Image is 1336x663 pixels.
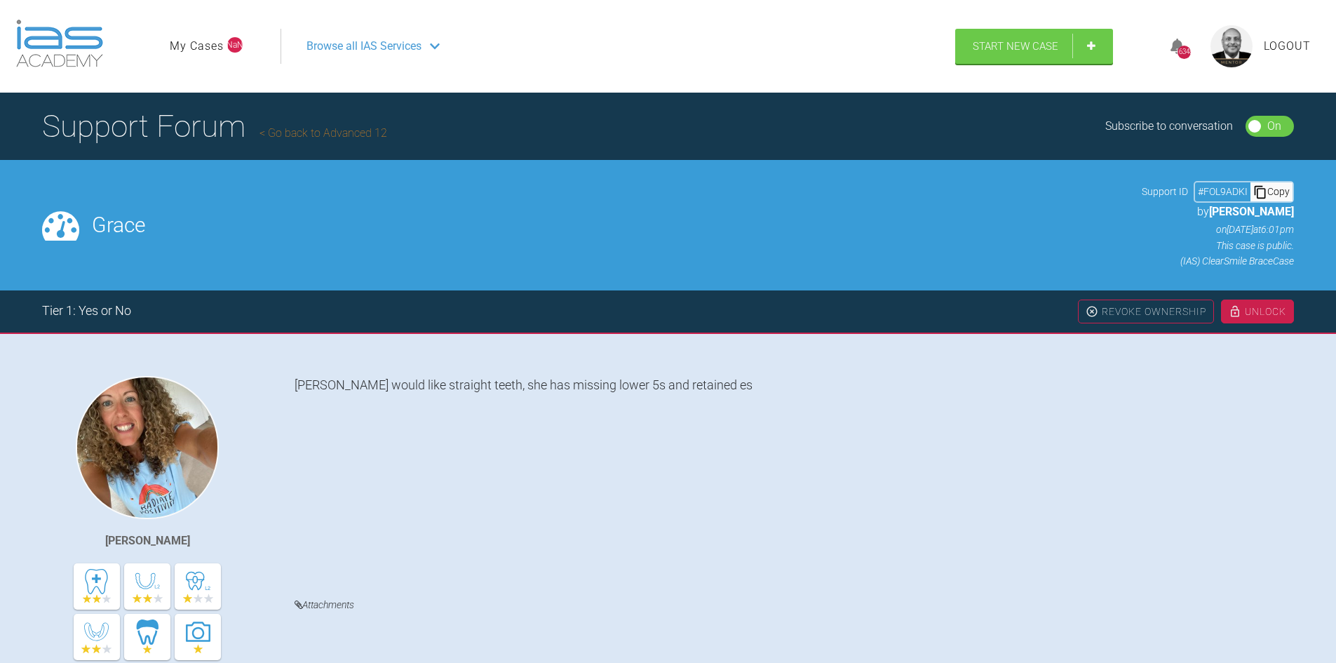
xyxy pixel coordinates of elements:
a: Logout [1264,37,1311,55]
span: [PERSON_NAME] [1209,205,1294,218]
div: Subscribe to conversation [1105,117,1233,135]
div: Tier 1: Yes or No [42,301,131,321]
a: Start New Case [955,29,1113,64]
span: Browse all IAS Services [306,37,421,55]
h4: Attachments [295,596,1294,614]
div: [PERSON_NAME] [105,532,190,550]
span: Support ID [1142,184,1188,199]
p: (IAS) ClearSmile Brace Case [1142,253,1294,269]
p: on [DATE] at 6:01pm [1142,222,1294,237]
div: # FOL9ADKI [1195,184,1250,199]
img: logo-light.3e3ef733.png [16,20,103,67]
div: Unlock [1221,300,1294,323]
a: Go back to Advanced 12 [259,126,387,140]
span: NaN [227,37,243,53]
h1: Support Forum [42,102,387,151]
div: Revoke Ownership [1078,300,1214,323]
img: unlock.cc94ed01.svg [1229,305,1241,318]
div: Copy [1250,182,1293,201]
p: by [1142,203,1294,221]
div: On [1267,117,1281,135]
div: 16348 [1178,46,1191,59]
h2: Grace [92,215,1129,236]
img: close.456c75e0.svg [1086,305,1098,318]
p: This case is public. [1142,238,1294,253]
img: profile.png [1210,25,1253,67]
a: My Cases [170,37,224,55]
img: Rebecca Lynne Williams [76,376,219,519]
span: Start New Case [973,40,1058,53]
div: [PERSON_NAME] would like straight teeth, she has missing lower 5s and retained es [295,376,1294,575]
